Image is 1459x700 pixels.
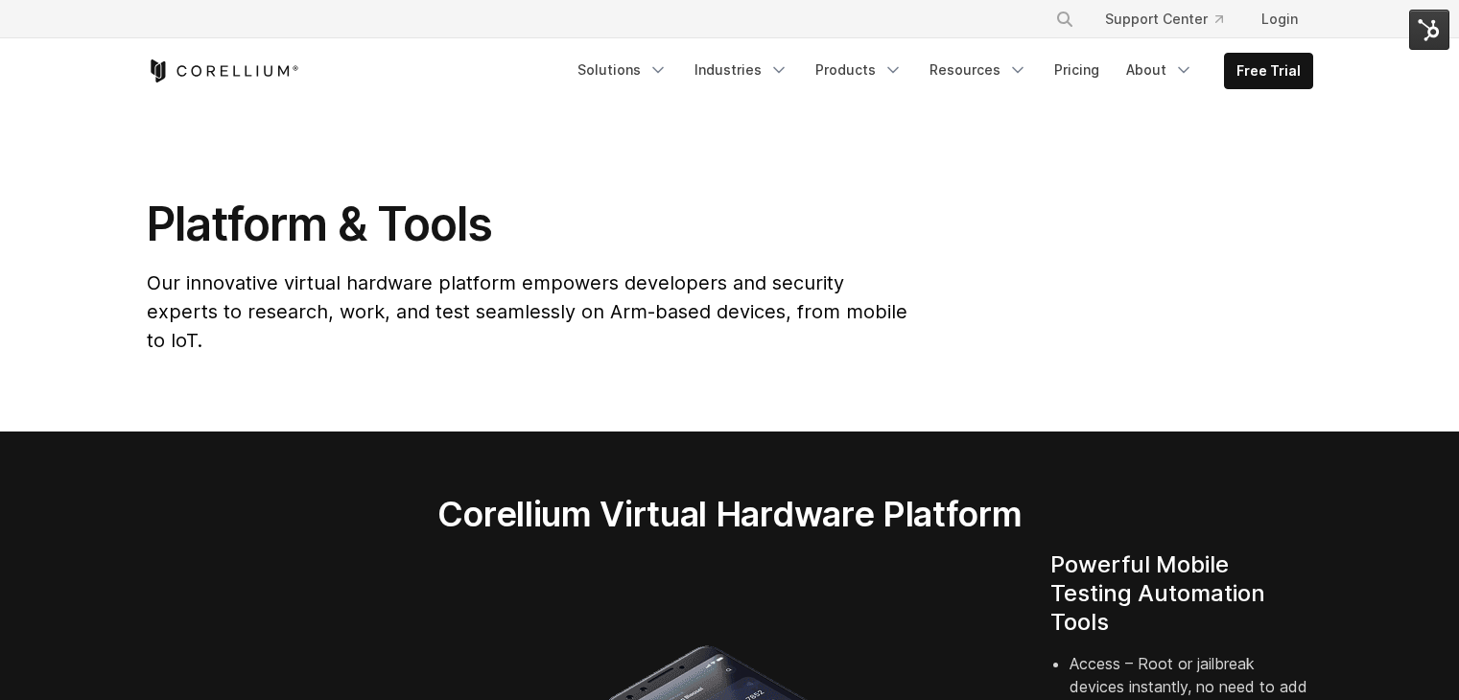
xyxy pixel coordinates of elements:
[1047,2,1082,36] button: Search
[1115,53,1205,87] a: About
[566,53,679,87] a: Solutions
[1409,10,1449,50] img: HubSpot Tools Menu Toggle
[347,493,1112,535] h2: Corellium Virtual Hardware Platform
[804,53,914,87] a: Products
[1043,53,1111,87] a: Pricing
[683,53,800,87] a: Industries
[147,59,299,82] a: Corellium Home
[147,196,911,253] h1: Platform & Tools
[1032,2,1313,36] div: Navigation Menu
[147,271,907,352] span: Our innovative virtual hardware platform empowers developers and security experts to research, wo...
[1050,550,1313,637] h4: Powerful Mobile Testing Automation Tools
[566,53,1313,89] div: Navigation Menu
[1225,54,1312,88] a: Free Trial
[918,53,1039,87] a: Resources
[1090,2,1238,36] a: Support Center
[1246,2,1313,36] a: Login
